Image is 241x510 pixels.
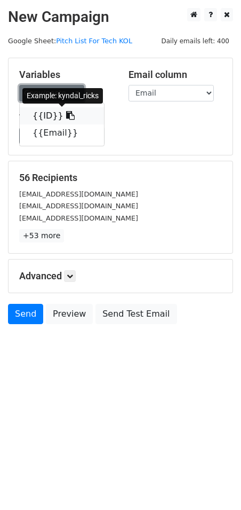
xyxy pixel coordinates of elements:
a: {{Email}} [20,124,104,142]
small: [EMAIL_ADDRESS][DOMAIN_NAME] [19,214,138,222]
a: {{ID}} [20,107,104,124]
small: Google Sheet: [8,37,132,45]
a: Preview [46,304,93,324]
small: [EMAIL_ADDRESS][DOMAIN_NAME] [19,190,138,198]
a: Daily emails left: 400 [157,37,233,45]
small: [EMAIL_ADDRESS][DOMAIN_NAME] [19,202,138,210]
h2: New Campaign [8,8,233,26]
div: Example: kyndal_ricks [22,88,103,104]
a: Pitch List For Tech KOL [56,37,132,45]
h5: Advanced [19,270,222,282]
h5: Variables [19,69,113,81]
a: Copy/paste... [19,85,84,101]
a: +53 more [19,229,64,242]
iframe: Chat Widget [188,459,241,510]
span: Daily emails left: 400 [157,35,233,47]
h5: Email column [128,69,222,81]
a: Send Test Email [95,304,176,324]
a: Send [8,304,43,324]
h5: 56 Recipients [19,172,222,184]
